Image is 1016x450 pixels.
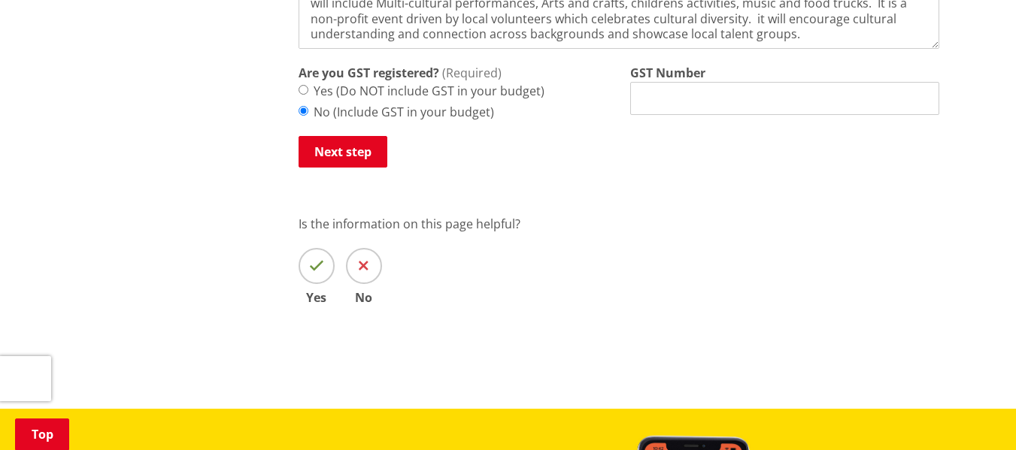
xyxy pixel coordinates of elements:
[299,64,439,82] strong: Are you GST registered?
[299,136,387,168] button: Next step
[442,65,502,81] span: (Required)
[15,418,69,450] a: Top
[314,82,544,100] label: Yes (Do NOT include GST in your budget)
[346,291,382,304] span: No
[947,387,1001,441] iframe: Messenger Launcher
[630,64,705,82] label: GST Number
[299,291,335,304] span: Yes
[299,215,939,233] p: Is the information on this page helpful?
[314,103,494,121] label: No (Include GST in your budget)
